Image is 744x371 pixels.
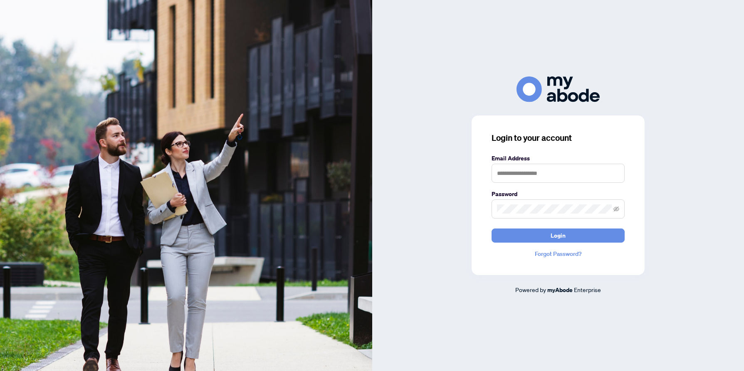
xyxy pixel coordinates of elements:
button: Login [492,228,625,243]
label: Password [492,189,625,199]
span: Login [551,229,566,242]
a: Forgot Password? [492,249,625,258]
span: eye-invisible [613,206,619,212]
label: Email Address [492,154,625,163]
img: ma-logo [517,76,600,102]
span: Enterprise [574,286,601,293]
span: Powered by [515,286,546,293]
h3: Login to your account [492,132,625,144]
a: myAbode [547,285,573,295]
